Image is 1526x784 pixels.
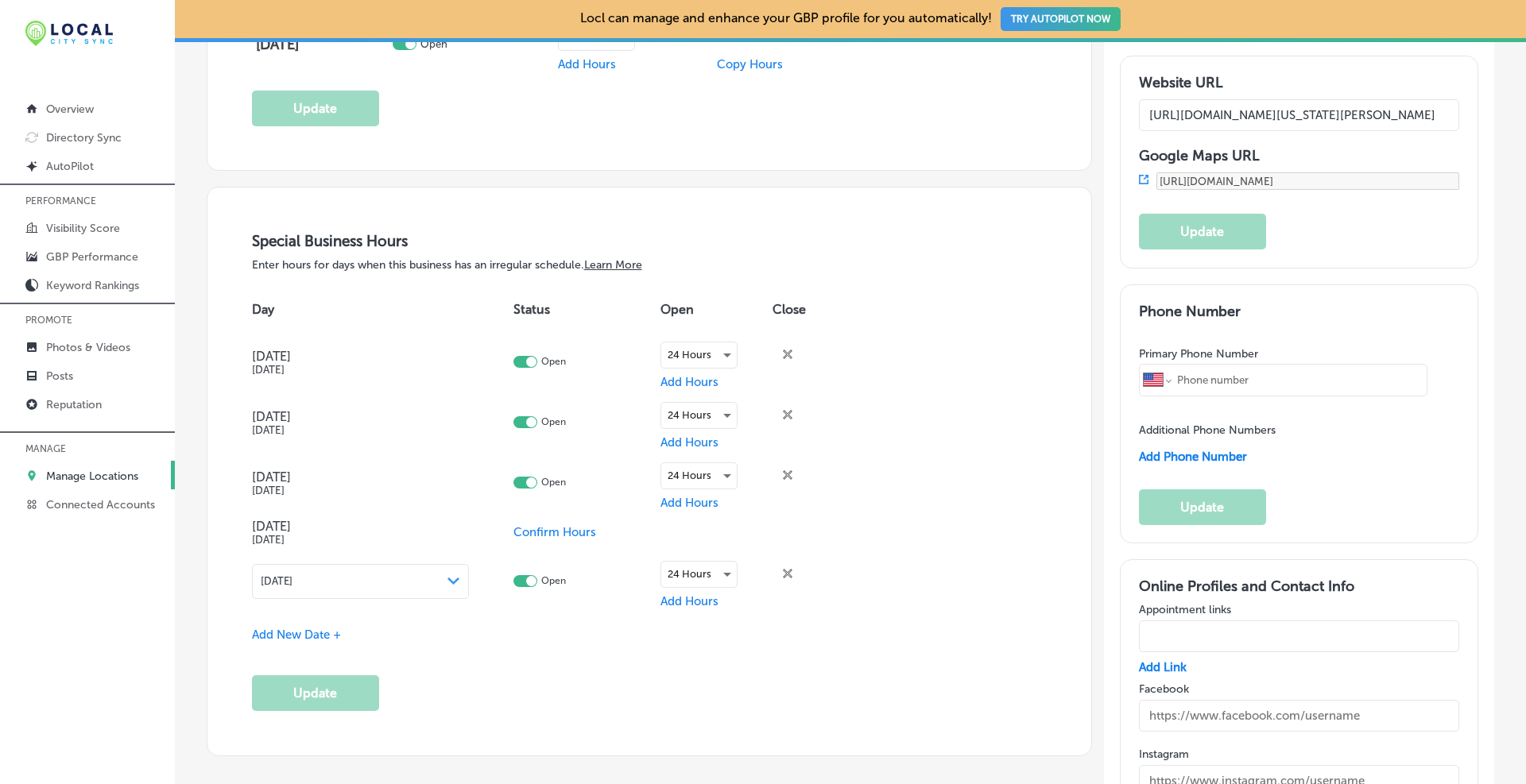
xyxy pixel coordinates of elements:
[46,250,138,264] p: GBP Performance
[660,375,718,389] span: Add Hours
[46,369,73,383] p: Posts
[541,575,566,587] p: Open
[256,36,389,53] h4: [DATE]
[661,463,737,489] div: 24 Hours
[261,575,292,587] span: [DATE]
[584,258,642,272] a: Learn More
[661,562,737,587] div: 24 Hours
[46,498,155,512] p: Connected Accounts
[660,496,718,510] span: Add Hours
[252,424,470,436] h5: [DATE]
[1139,450,1247,464] span: Add Phone Number
[1139,423,1276,437] label: Additional Phone Numbers
[1001,7,1121,31] button: TRY AUTOPILOT NOW
[46,222,120,235] p: Visibility Score
[252,534,470,546] h5: [DATE]
[420,38,447,50] p: Open
[252,675,379,711] button: Update
[252,91,379,126] button: Update
[252,628,341,642] span: Add New Date +
[1139,577,1460,595] h3: Online Profiles and Contact Info
[1139,214,1266,249] button: Update
[661,403,737,428] div: 24 Hours
[513,288,660,332] th: Status
[46,160,94,173] p: AutoPilot
[513,525,596,539] span: Confirm Hours
[1175,365,1423,395] input: Phone number
[1139,147,1460,164] h3: Google Maps URL
[661,342,737,368] div: 24 Hours
[541,416,566,428] p: Open
[46,398,102,411] p: Reputation
[46,469,138,483] p: Manage Locations
[46,341,130,354] p: Photos & Videos
[1139,99,1460,131] input: Add Location Website
[252,485,470,496] h5: [DATE]
[46,279,139,292] p: Keyword Rankings
[252,469,470,485] h4: [DATE]
[541,356,566,368] p: Open
[1139,603,1460,616] label: Appointment links
[717,57,783,71] span: Copy Hours
[1139,303,1460,320] h3: Phone Number
[46,102,94,116] p: Overview
[252,349,470,364] h4: [DATE]
[541,477,566,489] p: Open
[25,21,113,46] img: 12321ecb-abad-46dd-be7f-2600e8d3409flocal-city-sync-logo-rectangle.png
[252,409,470,424] h4: [DATE]
[660,288,773,332] th: Open
[1139,347,1258,361] label: Primary Phone Number
[46,131,122,145] p: Directory Sync
[1139,682,1460,696] label: Facebook
[1139,660,1187,674] span: Add Link
[252,364,470,376] h5: [DATE]
[558,57,616,71] span: Add Hours
[773,288,848,332] th: Close
[252,519,470,534] h4: [DATE]
[1139,747,1460,761] label: Instagram
[1139,74,1460,91] h3: Website URL
[660,594,718,608] span: Add Hours
[252,258,1048,272] p: Enter hours for days when this business has an irregular schedule.
[252,288,514,332] th: Day
[1139,700,1460,732] input: https://www.facebook.com/username
[1139,489,1266,525] button: Update
[252,232,1048,250] h3: Special Business Hours
[660,435,718,450] span: Add Hours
